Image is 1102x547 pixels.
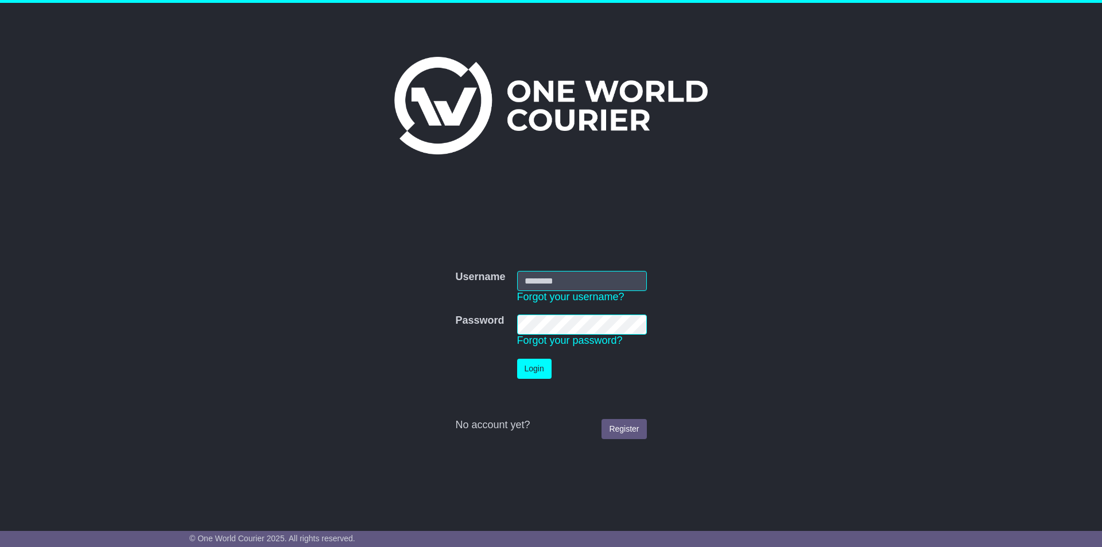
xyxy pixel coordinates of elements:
a: Register [602,419,646,439]
img: One World [394,57,708,154]
label: Username [455,271,505,284]
a: Forgot your password? [517,335,623,346]
button: Login [517,359,552,379]
label: Password [455,315,504,327]
a: Forgot your username? [517,291,624,302]
div: No account yet? [455,419,646,432]
span: © One World Courier 2025. All rights reserved. [189,534,355,543]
